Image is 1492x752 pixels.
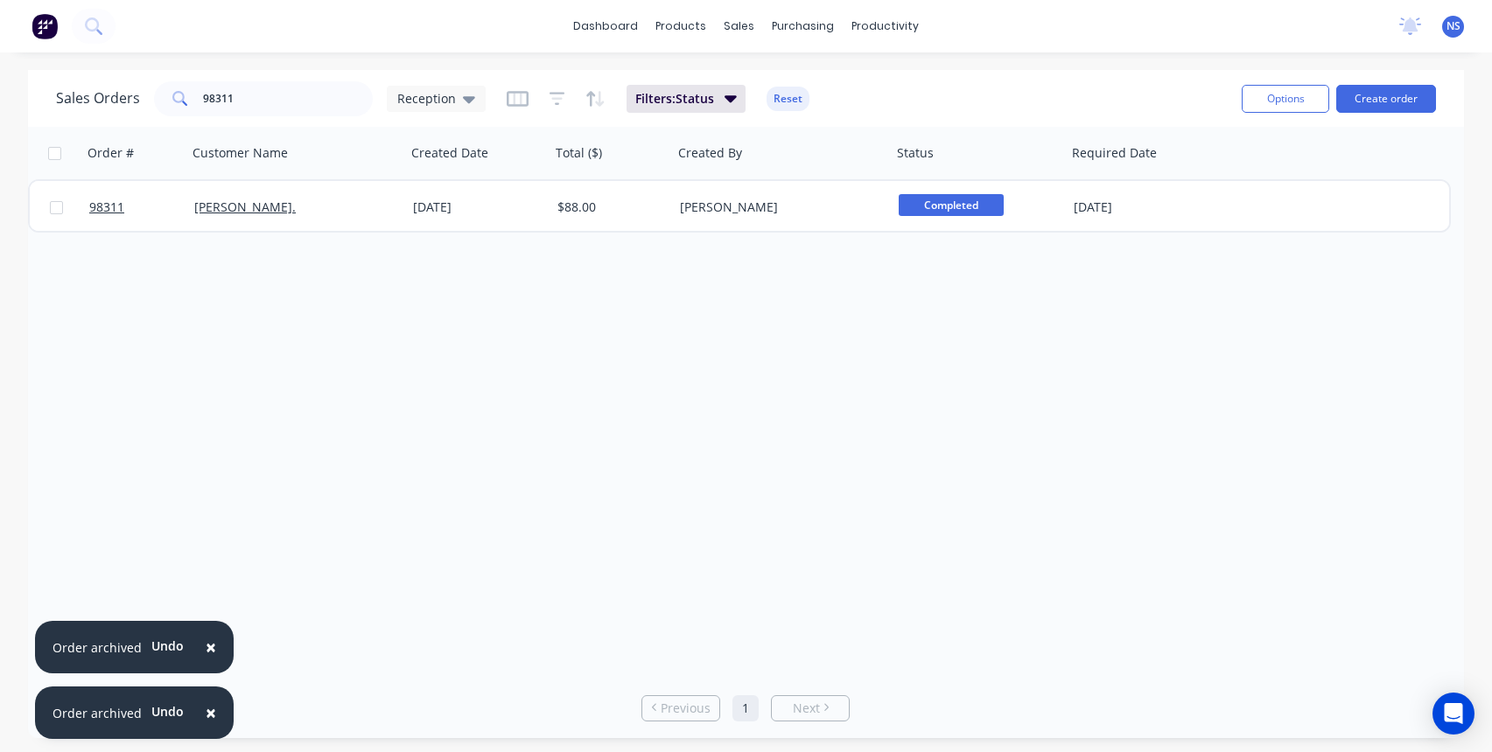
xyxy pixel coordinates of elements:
[793,700,820,717] span: Next
[53,704,142,722] div: Order archived
[732,695,759,721] a: Page 1 is your current page
[32,13,58,39] img: Factory
[634,695,857,721] ul: Pagination
[661,700,711,717] span: Previous
[678,144,742,162] div: Created By
[556,144,602,162] div: Total ($)
[897,144,934,162] div: Status
[1072,144,1157,162] div: Required Date
[1446,18,1460,34] span: NS
[188,626,234,668] button: Close
[564,13,647,39] a: dashboard
[142,632,193,658] button: Undo
[899,194,1004,216] span: Completed
[557,198,661,216] div: $88.00
[53,638,142,657] div: Order archived
[397,89,456,108] span: Reception
[56,90,140,107] h1: Sales Orders
[89,198,124,216] span: 98311
[772,700,849,717] a: Next page
[767,87,809,111] button: Reset
[642,700,719,717] a: Previous page
[843,13,928,39] div: productivity
[142,698,193,724] button: Undo
[188,692,234,734] button: Close
[763,13,843,39] div: purchasing
[715,13,763,39] div: sales
[88,144,134,162] div: Order #
[89,181,194,233] a: 98311
[1074,198,1213,216] div: [DATE]
[194,198,296,215] a: [PERSON_NAME].
[413,198,543,216] div: [DATE]
[680,198,874,216] div: [PERSON_NAME]
[1432,693,1474,735] div: Open Intercom Messenger
[206,700,216,725] span: ×
[1242,85,1329,113] button: Options
[203,81,374,116] input: Search...
[635,90,714,108] span: Filters: Status
[193,144,288,162] div: Customer Name
[411,144,488,162] div: Created Date
[1336,85,1436,113] button: Create order
[627,85,746,113] button: Filters:Status
[647,13,715,39] div: products
[206,635,216,659] span: ×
